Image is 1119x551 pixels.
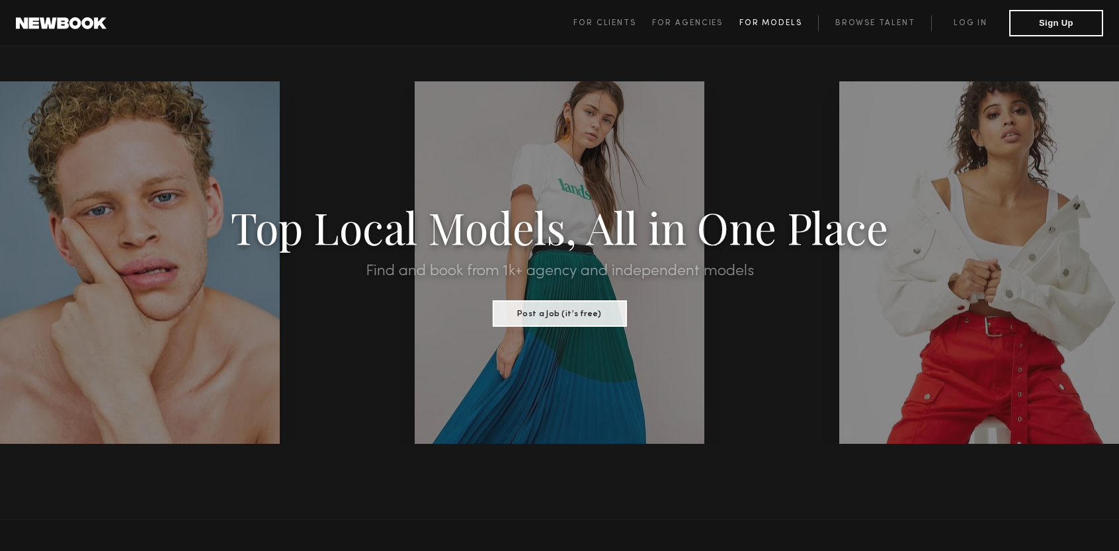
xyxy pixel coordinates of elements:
a: Post a Job (it’s free) [493,305,627,319]
button: Post a Job (it’s free) [493,300,627,327]
a: For Models [739,15,819,31]
span: For Models [739,19,802,27]
h1: Top Local Models, All in One Place [84,206,1035,247]
span: For Agencies [652,19,723,27]
button: Sign Up [1009,10,1103,36]
a: For Agencies [652,15,739,31]
a: Browse Talent [818,15,931,31]
a: Log in [931,15,1009,31]
span: For Clients [573,19,636,27]
h2: Find and book from 1k+ agency and independent models [84,263,1035,279]
a: For Clients [573,15,652,31]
